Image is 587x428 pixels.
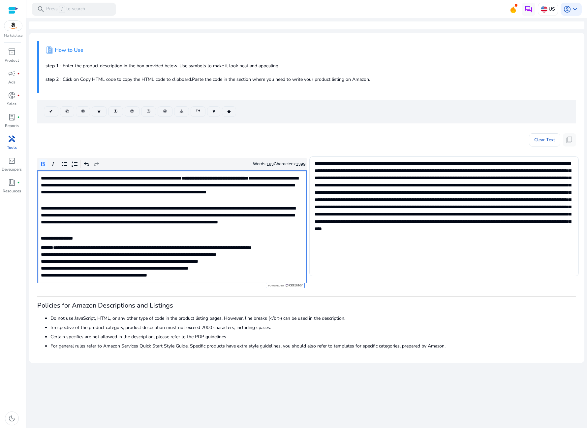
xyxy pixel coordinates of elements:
[2,166,22,172] p: Developers
[46,76,569,83] p: : Click on Copy HTML code to copy the HTML code to clipboard.Paste the code in the section where ...
[207,106,220,117] button: ♥
[549,3,555,15] p: US
[267,284,284,287] span: Powered by
[7,145,17,150] p: Tools
[37,5,45,13] span: search
[541,6,547,13] img: us.svg
[76,106,90,117] button: ®
[59,6,65,13] span: /
[46,62,569,69] p: : Enter the product description in the box provided below. Use symbols to make it look neat and a...
[534,133,555,147] span: Clear Text
[227,108,231,115] span: ◆
[141,106,156,117] button: ③
[196,108,200,115] span: ™
[113,108,118,115] span: ①
[50,333,576,340] li: Certain specifics are not allowed in the description, please refer to the PDP guidelines
[60,106,74,117] button: ©
[158,106,172,117] button: ④
[163,108,167,115] span: ④
[5,123,19,129] p: Reports
[17,72,20,75] span: fiber_manual_record
[17,94,20,97] span: fiber_manual_record
[130,108,134,115] span: ②
[266,162,274,167] label: 183
[50,315,576,322] li: Do not use JavaScript, HTML, or any other type of code in the product listing pages. However, lin...
[46,6,85,13] p: Press to search
[5,57,19,63] p: Product
[50,343,576,349] li: For general rules refer to Amazon Services Quick Start Style Guide. Specific products have extra ...
[8,157,16,165] span: code_blocks
[37,302,576,310] h3: Policies for Amazon Descriptions and Listings
[8,414,16,422] span: dark_mode
[37,170,307,283] div: Rich Text Editor. Editing area: main. Press Alt+0 for help.
[8,179,16,186] span: book_4
[179,108,184,115] span: ⚠
[55,47,83,53] h4: How to Use
[563,133,576,147] button: content_copy
[296,162,305,167] label: 1399
[125,106,139,117] button: ②
[81,108,85,115] span: ®
[49,108,53,115] span: ✔
[529,133,560,147] button: Clear Text
[8,70,16,78] span: campaign
[108,106,123,117] button: ①
[44,106,58,117] button: ✔
[8,113,16,121] span: lab_profile
[563,5,571,13] span: account_circle
[566,136,573,144] span: content_copy
[50,324,576,331] li: Irrespective of the product category, product description must not exceed 2000 characters, includ...
[97,108,101,115] span: ★
[8,48,16,56] span: inventory_2
[174,106,189,117] button: ⚠
[92,106,107,117] button: ★
[7,101,16,107] p: Sales
[46,63,59,69] b: step 1
[46,76,59,82] b: step 2
[65,108,69,115] span: ©
[4,21,22,31] img: amazon.svg
[17,181,20,184] span: fiber_manual_record
[8,135,16,143] span: handyman
[146,108,151,115] span: ③
[212,108,215,115] span: ♥
[222,106,236,117] button: ◆
[253,160,305,168] div: Words: Characters:
[8,91,16,99] span: donut_small
[37,158,307,171] div: Editor toolbar
[571,5,579,13] span: keyboard_arrow_down
[8,79,15,85] p: Ads
[3,188,21,194] p: Resources
[4,33,22,38] p: Marketplace
[191,106,205,117] button: ™
[17,116,20,118] span: fiber_manual_record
